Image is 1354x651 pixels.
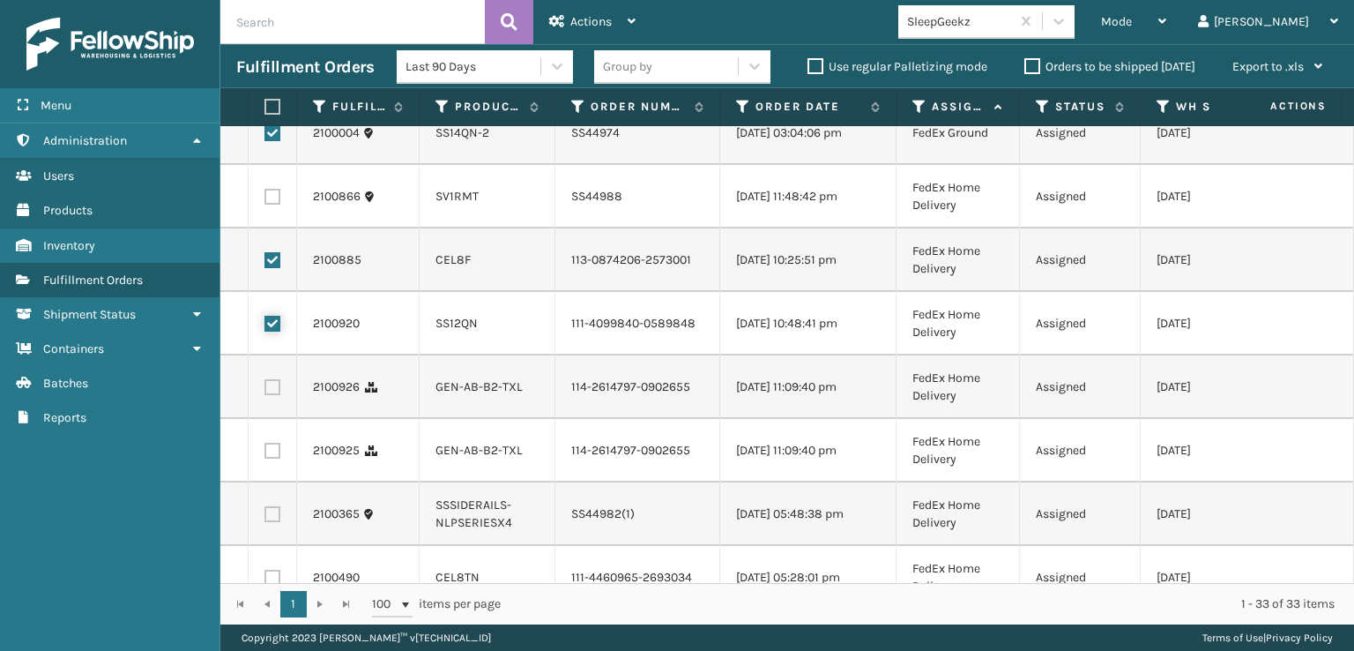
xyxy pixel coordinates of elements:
a: 2100365 [313,505,360,523]
td: FedEx Home Delivery [896,419,1020,483]
td: [DATE] 05:28:01 pm [720,546,896,610]
a: 2100004 [313,124,360,142]
a: SV1RMT [435,189,479,204]
td: FedEx Home Delivery [896,165,1020,228]
td: FedEx Home Delivery [896,228,1020,292]
label: Assigned Carrier Service [932,99,986,115]
a: SS12QN [435,316,478,331]
label: Status [1055,99,1106,115]
a: Terms of Use [1202,632,1263,644]
img: logo [26,18,194,71]
td: [DATE] [1141,355,1317,419]
label: Product SKU [455,99,521,115]
td: Assigned [1020,355,1141,419]
a: SS14QN-2 [435,125,489,140]
td: [DATE] 11:09:40 pm [720,355,896,419]
td: [DATE] [1141,292,1317,355]
td: [DATE] [1141,165,1317,228]
span: Export to .xls [1232,59,1304,74]
td: Assigned [1020,228,1141,292]
span: Containers [43,341,104,356]
td: [DATE] [1141,101,1317,165]
td: FedEx Home Delivery [896,292,1020,355]
span: Actions [570,14,612,29]
td: Assigned [1020,292,1141,355]
a: 1 [280,591,307,617]
span: items per page [372,591,501,617]
td: Assigned [1020,483,1141,546]
p: Copyright 2023 [PERSON_NAME]™ v [TECHNICAL_ID] [242,625,491,651]
td: SS44982(1) [555,483,720,546]
td: Assigned [1020,165,1141,228]
a: 2100885 [313,251,361,269]
td: 113-0874206-2573001 [555,228,720,292]
td: FedEx Home Delivery [896,355,1020,419]
span: Menu [41,98,71,113]
div: | [1202,625,1333,651]
td: Assigned [1020,419,1141,483]
td: FedEx Ground [896,101,1020,165]
div: Last 90 Days [405,57,542,76]
label: Order Date [755,99,862,115]
td: 111-4460965-2693034 [555,546,720,610]
td: 114-2614797-0902655 [555,419,720,483]
a: 2100925 [313,442,360,460]
span: Products [43,203,93,218]
td: FedEx Home Delivery [896,546,1020,610]
h3: Fulfillment Orders [236,56,374,78]
td: SS44974 [555,101,720,165]
td: [DATE] 10:25:51 pm [720,228,896,292]
div: Group by [603,57,652,76]
td: [DATE] [1141,419,1317,483]
label: Use regular Palletizing mode [807,59,987,74]
a: GEN-AB-B2-TXL [435,379,523,394]
span: Shipment Status [43,307,136,322]
td: [DATE] [1141,228,1317,292]
span: Users [43,168,74,183]
label: WH Ship By Date [1176,99,1283,115]
div: 1 - 33 of 33 items [525,595,1335,613]
td: [DATE] 10:48:41 pm [720,292,896,355]
a: Privacy Policy [1266,632,1333,644]
span: Batches [43,376,88,391]
span: Reports [43,410,86,425]
a: 2100490 [313,569,360,587]
label: Fulfillment Order Id [332,99,385,115]
td: [DATE] 11:09:40 pm [720,419,896,483]
a: CEL8F [435,252,471,267]
td: Assigned [1020,546,1141,610]
a: GEN-AB-B2-TXL [435,443,523,458]
td: [DATE] 03:04:06 pm [720,101,896,165]
span: Actions [1215,92,1337,121]
span: Inventory [43,238,95,253]
span: Mode [1101,14,1132,29]
span: Administration [43,133,127,148]
td: [DATE] 11:48:42 pm [720,165,896,228]
div: SleepGeekz [907,12,1012,31]
td: SS44988 [555,165,720,228]
a: CEL8TN [435,570,480,585]
td: 114-2614797-0902655 [555,355,720,419]
label: Orders to be shipped [DATE] [1024,59,1195,74]
span: Fulfillment Orders [43,273,143,288]
td: 111-4099840-0589848 [555,292,720,355]
a: 2100866 [313,188,361,206]
span: 100 [372,595,398,613]
label: Order Number [591,99,686,115]
td: Assigned [1020,101,1141,165]
td: [DATE] 05:48:38 pm [720,483,896,546]
a: 2100920 [313,315,360,333]
td: FedEx Home Delivery [896,483,1020,546]
td: [DATE] [1141,483,1317,546]
td: [DATE] [1141,546,1317,610]
a: 2100926 [313,378,360,396]
a: SSSIDERAILS-NLPSERIESX4 [435,498,512,530]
